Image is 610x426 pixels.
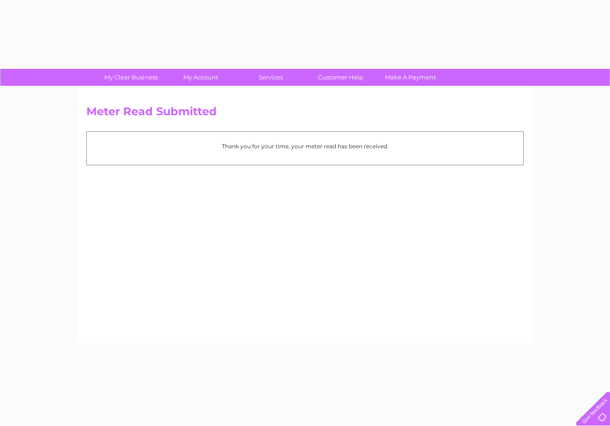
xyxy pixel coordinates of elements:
a: Make A Payment [373,69,448,86]
h2: Meter Read Submitted [86,105,524,123]
a: My Clear Business [93,69,169,86]
a: Services [233,69,309,86]
a: My Account [163,69,239,86]
p: Thank you for your time, your meter read has been received. [91,142,519,151]
a: Customer Help [303,69,378,86]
